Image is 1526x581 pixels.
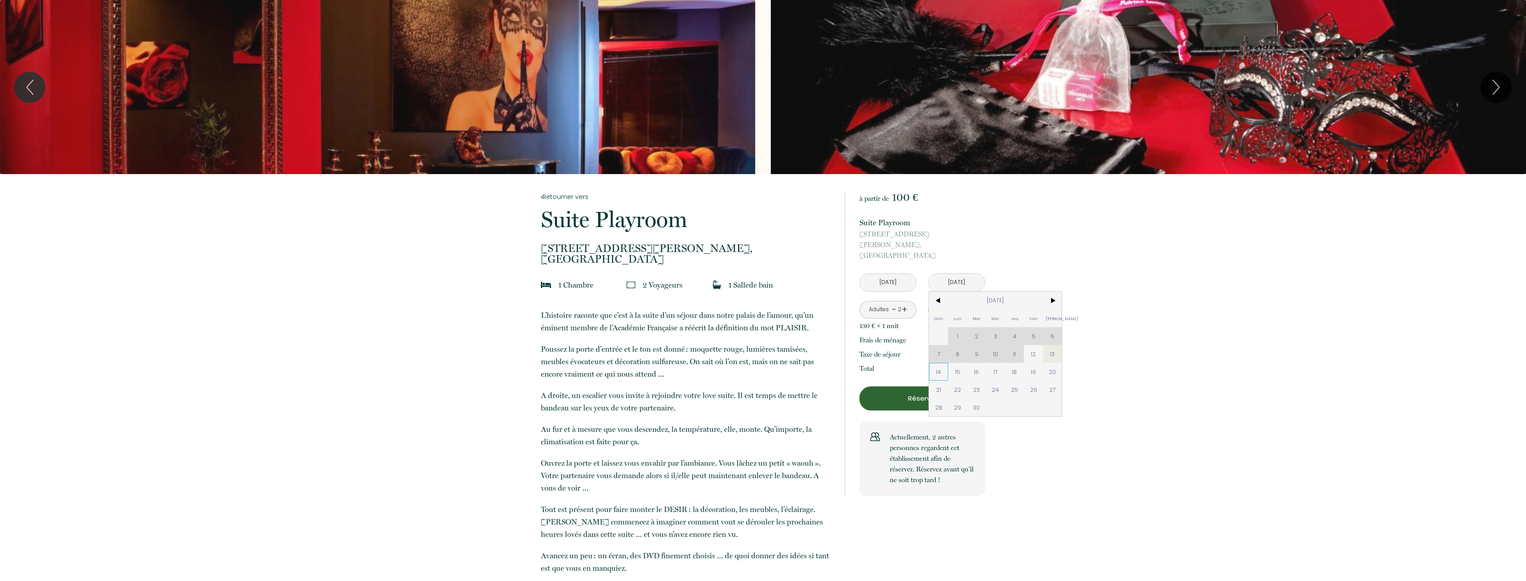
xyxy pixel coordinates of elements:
a: - [892,303,896,317]
span: Lun [948,309,967,327]
span: Mer [986,309,1005,327]
span: 15 [948,363,967,381]
span: 100 € [892,191,918,203]
div: Adultes [869,305,889,314]
span: 16 [967,363,986,381]
p: [GEOGRAPHIC_DATA] [859,229,985,261]
img: guests [626,280,635,289]
span: < [929,292,948,309]
button: Previous [14,72,45,103]
p: 1 Chambre [558,279,593,291]
p: Frais de ménage [859,335,906,345]
span: s [679,280,683,289]
p: Avancez un peu : un écran, des DVD finement choisis … de quoi donner des idées si tant est que vo... [541,549,833,574]
span: 22 [948,381,967,398]
p: [GEOGRAPHIC_DATA] [541,243,833,264]
p: Suite Playroom [859,216,985,229]
span: 24 [986,381,1005,398]
span: [PERSON_NAME] [1043,309,1062,327]
p: Au fur et à mesure que vous descendez, la température, elle, monte. Qu’importe, la climatisation ... [541,423,833,448]
p: Taxe de séjour [859,349,900,360]
span: 25 [1005,381,1024,398]
p: Suite Playroom [541,208,833,231]
span: 20 [1043,363,1062,381]
p: Tout est présent pour faire monter le DESIR : la décoration, les meubles, l’éclairage. [PERSON_NA... [541,503,833,540]
p: 2 Voyageur [642,279,683,291]
p: Ouvrez la porte et laissez vous envahir par l’ambiance. Vous lâchez un petit « waouh ». Votre par... [541,457,833,494]
p: Poussez la porte d’entrée et le ton est donné : moquette rouge, lumières tamisées, meubles évocat... [541,343,833,380]
span: Mar [967,309,986,327]
span: > [1043,292,1062,309]
div: 2 [897,305,902,314]
button: Réserver [859,386,985,410]
a: + [902,303,907,317]
span: Ven [1024,309,1043,327]
span: 13 [1043,345,1062,363]
span: 14 [929,363,948,381]
p: L’histoire raconte que c’est à la suite d’un séjour dans notre palais de l’amour, qu’un éminent m... [541,309,833,334]
p: Réserver [863,393,982,404]
img: users [870,432,880,442]
span: 23 [967,381,986,398]
p: 130 € × 1 nuit [859,321,899,331]
input: Départ [929,274,985,291]
span: [STREET_ADDRESS][PERSON_NAME], [859,229,985,250]
span: 19 [1024,363,1043,381]
button: Next [1481,72,1512,103]
span: [DATE] [948,292,1043,309]
span: 26 [1024,381,1043,398]
p: Total [859,363,874,374]
span: Dim [929,309,948,327]
span: [STREET_ADDRESS][PERSON_NAME], [541,243,833,254]
span: 17 [986,363,1005,381]
p: Actuellement, 2 autres personnes regardent cet établissement afin de réserver. Réservez avant qu’... [890,432,974,485]
span: 28 [929,398,948,416]
p: 1 Salle de bain [728,279,773,291]
span: 30 [967,398,986,416]
input: Arrivée [860,274,916,291]
p: A droite, un escalier vous invite à rejoindre votre love suite. Il est temps de mettre le bandeau... [541,389,833,414]
span: 29 [948,398,967,416]
span: à partir de [859,195,889,203]
span: 18 [1005,363,1024,381]
a: Retourner vers [541,192,833,202]
span: 21 [929,381,948,398]
span: 12 [1024,345,1043,363]
span: 27 [1043,381,1062,398]
span: Jeu [1005,309,1024,327]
